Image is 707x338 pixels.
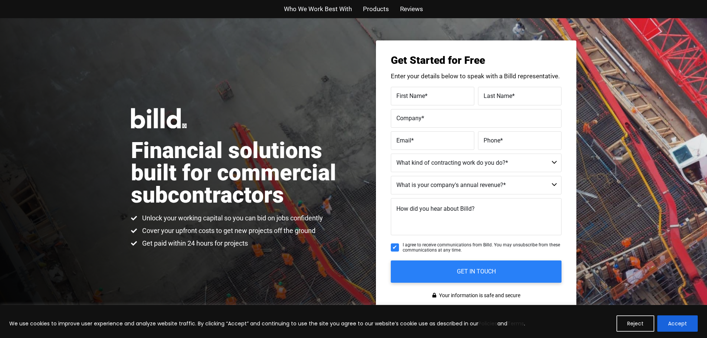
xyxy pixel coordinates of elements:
[391,73,562,79] p: Enter your details below to speak with a Billd representative.
[9,319,525,328] p: We use cookies to improve user experience and analyze website traffic. By clicking “Accept” and c...
[396,114,422,121] span: Company
[391,260,562,283] input: GET IN TOUCH
[140,226,315,235] span: Cover your upfront costs to get new projects off the ground
[391,243,399,252] input: I agree to receive communications from Billd. You may unsubscribe from these communications at an...
[391,55,562,66] h3: Get Started for Free
[284,4,352,14] a: Who We Work Best With
[396,137,411,144] span: Email
[363,4,389,14] a: Products
[396,92,425,99] span: First Name
[484,92,512,99] span: Last Name
[396,205,475,212] span: How did you hear about Billd?
[657,315,698,332] button: Accept
[400,4,423,14] a: Reviews
[437,290,520,301] span: Your information is safe and secure
[403,242,562,253] span: I agree to receive communications from Billd. You may unsubscribe from these communications at an...
[478,320,497,327] a: Policies
[140,214,323,223] span: Unlock your working capital so you can bid on jobs confidently
[484,137,500,144] span: Phone
[507,320,524,327] a: Terms
[616,315,654,332] button: Reject
[131,140,354,206] h1: Financial solutions built for commercial subcontractors
[140,239,248,248] span: Get paid within 24 hours for projects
